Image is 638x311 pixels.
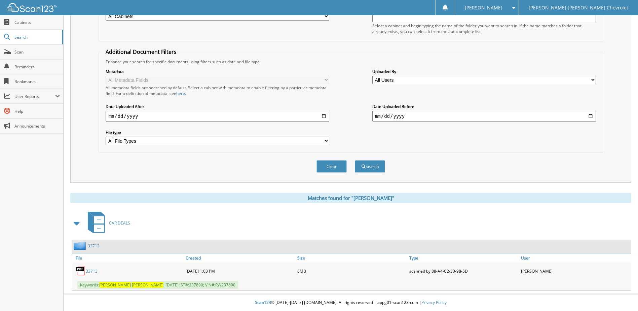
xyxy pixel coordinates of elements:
div: 8MB [296,264,407,278]
label: Date Uploaded Before [372,104,596,109]
span: [PERSON_NAME] [132,282,163,288]
a: Size [296,253,407,263]
a: here [176,91,185,96]
iframe: Chat Widget [604,279,638,311]
span: Search [14,34,59,40]
span: User Reports [14,94,55,99]
label: Metadata [106,69,329,74]
legend: Additional Document Filters [102,48,180,56]
img: scan123-logo-white.svg [7,3,57,12]
label: File type [106,130,329,135]
div: © [DATE]-[DATE] [DOMAIN_NAME]. All rights reserved | appg01-scan123-com | [64,295,638,311]
span: Scan123 [255,300,271,305]
div: Matches found for "[PERSON_NAME]" [70,193,631,203]
label: Date Uploaded After [106,104,329,109]
span: [PERSON_NAME] [99,282,131,288]
a: 33713 [86,268,98,274]
img: folder2.png [74,242,88,250]
span: [PERSON_NAME] [PERSON_NAME] Chevrolet [529,6,628,10]
input: end [372,111,596,122]
button: Clear [316,160,347,173]
span: Bookmarks [14,79,60,84]
div: Enhance your search for specific documents using filters such as date and file type. [102,59,599,65]
a: Created [184,253,296,263]
span: Cabinets [14,20,60,25]
span: CAR DEALS [109,220,130,226]
a: User [519,253,631,263]
div: scanned by 88-A4-C2-30-98-5D [408,264,519,278]
label: Uploaded By [372,69,596,74]
a: 33713 [88,243,100,249]
div: Select a cabinet and begin typing the name of the folder you want to search in. If the name match... [372,23,596,34]
a: File [72,253,184,263]
img: PDF.png [76,266,86,276]
span: Help [14,108,60,114]
span: Scan [14,49,60,55]
button: Search [355,160,385,173]
span: Reminders [14,64,60,70]
div: [PERSON_NAME] [519,264,631,278]
a: Privacy Policy [421,300,447,305]
a: Type [408,253,519,263]
span: [PERSON_NAME] [465,6,502,10]
span: Keywords: ; [DATE]; ST#:237890; VIN#:RW237890 [77,281,238,289]
div: All metadata fields are searched by default. Select a cabinet with metadata to enable filtering b... [106,85,329,96]
input: start [106,111,329,122]
div: [DATE] 1:03 PM [184,264,296,278]
a: CAR DEALS [84,210,130,236]
span: Announcements [14,123,60,129]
